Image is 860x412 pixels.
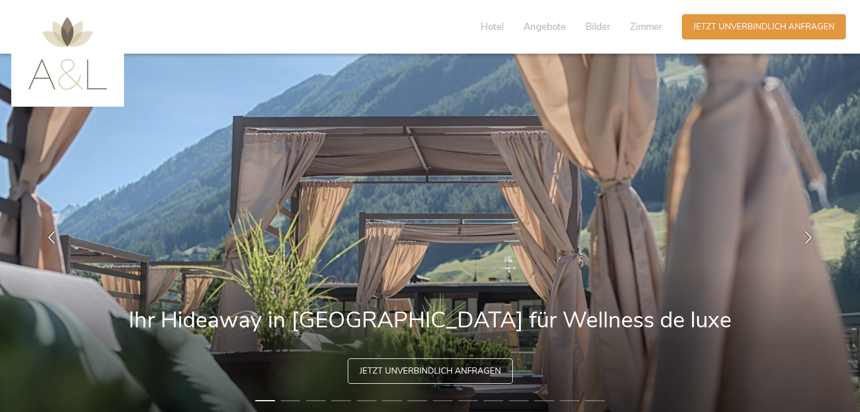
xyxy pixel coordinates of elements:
span: Jetzt unverbindlich anfragen [693,21,835,33]
span: Hotel [481,20,504,33]
img: AMONTI & LUNARIS Wellnessresort [28,17,107,90]
span: Zimmer [630,20,662,33]
span: Bilder [586,20,610,33]
span: Angebote [524,20,566,33]
span: Jetzt unverbindlich anfragen [360,365,501,377]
